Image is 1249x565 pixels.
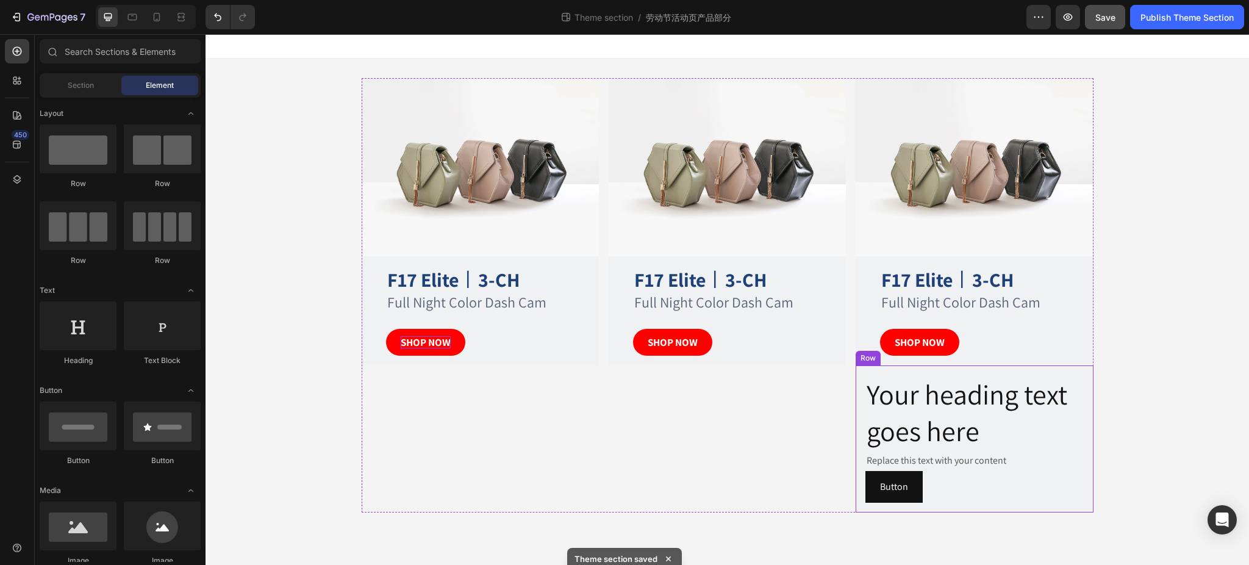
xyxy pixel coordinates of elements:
[124,455,201,466] div: Button
[676,255,876,281] p: Full Night Color Dash Cam
[40,255,116,266] div: Row
[181,295,260,322] button: <p><strong>SHOP NOW</strong></p>
[1208,505,1237,534] div: Open Intercom Messenger
[429,232,500,258] strong: F17 Elite
[428,232,631,260] h2: 丨
[572,11,635,24] span: Theme section
[1095,12,1115,23] span: Save
[12,130,29,140] div: 450
[124,355,201,366] div: Text Block
[181,481,201,500] span: Toggle open
[1140,11,1234,24] div: Publish Theme Section
[80,10,85,24] p: 7
[660,341,878,417] h2: Your heading text goes here
[638,11,641,24] span: /
[767,232,808,258] strong: 3-CH
[429,255,629,281] p: Full Night Color Dash Cam
[689,301,739,315] strong: SHOP NOW
[40,455,116,466] div: Button
[1130,5,1244,29] button: Publish Theme Section
[124,178,201,189] div: Row
[273,232,314,258] strong: 3-CH
[1085,5,1125,29] button: Save
[675,232,878,260] h2: 丨
[181,281,201,300] span: Toggle open
[206,5,255,29] div: Undo/Redo
[195,302,245,314] div: Rich Text Editor. Editing area: main
[646,11,731,24] span: 劳动节活动页产品部分
[40,178,116,189] div: Row
[675,444,703,462] p: Button
[650,44,887,222] img: image_demo.jpg
[442,301,492,315] strong: SHOP NOW
[124,255,201,266] div: Row
[676,232,747,258] strong: F17 Elite
[40,39,201,63] input: Search Sections & Elements
[68,80,94,91] span: Section
[653,318,673,329] div: Row
[40,108,63,119] span: Layout
[40,485,61,496] span: Media
[182,255,382,281] p: Full Night Color Dash Cam
[206,34,1249,565] iframe: Design area
[40,355,116,366] div: Heading
[195,301,245,315] strong: SHOP NOW
[181,381,201,400] span: Toggle open
[5,5,91,29] button: 7
[660,437,717,469] button: <p>Button</p>
[520,232,561,258] strong: 3-CH
[574,553,657,565] p: Theme section saved
[40,385,62,396] span: Button
[40,285,55,296] span: Text
[428,295,507,322] button: <p><strong>SHOP NOW</strong></p>
[660,417,878,437] div: Replace this text with your content
[146,80,174,91] span: Element
[675,295,754,322] button: <p><strong>SHOP NOW</strong></p>
[403,44,640,222] img: image_demo.jpg
[181,104,201,123] span: Toggle open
